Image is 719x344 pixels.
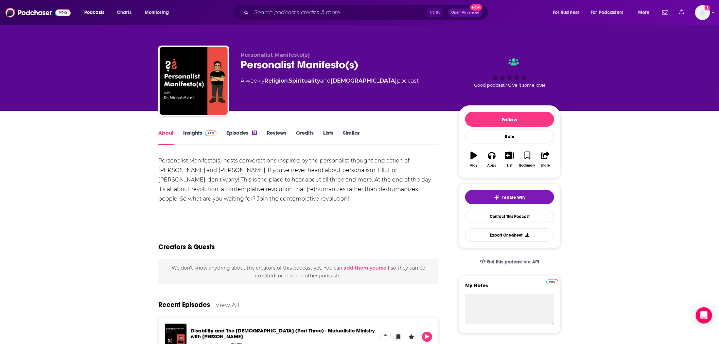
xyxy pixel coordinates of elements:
[172,265,425,278] span: We don't know anything about the creators of this podcast yet . You can so they can be credited f...
[381,332,391,339] button: Show More Button
[465,228,554,242] button: Export One-Sheet
[422,332,432,342] button: Play
[226,130,257,145] a: Episodes31
[158,300,210,309] a: Recent Episodes
[465,147,483,172] button: Play
[507,164,512,168] div: List
[158,130,174,145] a: About
[183,130,217,145] a: InsightsPodchaser Pro
[471,164,478,168] div: Play
[241,52,310,58] span: Personalist Manifesto(s)
[474,83,545,88] span: Good podcast? Give it some love!
[465,210,554,223] a: Contact This Podcast
[140,7,178,18] button: open menu
[487,259,540,265] span: Get this podcast via API
[241,77,419,85] div: A weekly podcast
[343,130,359,145] a: Similar
[546,279,558,285] img: Podchaser Pro
[586,7,633,18] button: open menu
[320,78,331,84] span: and
[323,130,333,145] a: Lists
[406,332,417,342] button: Leave a Rating
[427,8,443,17] span: Ctrl K
[541,164,550,168] div: Share
[660,7,671,18] a: Show notifications dropdown
[520,164,536,168] div: Bookmark
[705,5,710,11] svg: Add a profile image
[546,278,558,285] a: Pro website
[519,147,536,172] button: Bookmark
[288,78,289,84] span: ,
[483,147,501,172] button: Apps
[331,78,397,84] a: [DEMOGRAPHIC_DATA]
[502,195,526,200] span: Tell Me Why
[695,5,710,20] span: Logged in as eerdmans
[267,130,286,145] a: Reviews
[501,147,519,172] button: List
[191,327,375,340] a: Disability and The Church (Part Three) - Mutualistic Ministry with Greg Harris
[264,78,288,84] a: Religion
[537,147,554,172] button: Share
[465,130,554,143] div: Rate
[451,11,479,14] span: Open Advanced
[239,5,495,20] div: Search podcasts, credits, & more...
[158,156,439,204] div: Personalist Manifesto(s) hosts conversations inspired by the personalist thought and action of [P...
[696,307,712,324] div: Open Intercom Messenger
[677,7,687,18] a: Show notifications dropdown
[448,8,483,17] button: Open AdvancedNew
[296,130,314,145] a: Credits
[112,7,136,18] a: Charts
[548,7,588,18] button: open menu
[488,164,496,168] div: Apps
[494,195,499,200] img: tell me why sparkle
[633,7,658,18] button: open menu
[393,332,404,342] button: Bookmark Episode
[344,265,389,271] button: add them yourself
[84,8,104,17] span: Podcasts
[145,8,169,17] span: Monitoring
[289,78,320,84] a: Spirituality
[638,8,650,17] span: More
[465,190,554,204] button: tell me why sparkleTell Me Why
[470,4,483,11] span: New
[160,47,228,115] img: Personalist Manifesto(s)
[205,131,217,136] img: Podchaser Pro
[465,282,554,294] label: My Notes
[117,8,131,17] span: Charts
[80,7,113,18] button: open menu
[465,112,554,127] button: Follow
[591,8,624,17] span: For Podcasters
[553,8,580,17] span: For Business
[158,243,215,251] h2: Creators & Guests
[474,254,545,270] a: Get this podcast via API
[695,5,710,20] button: Show profile menu
[459,52,561,94] div: Good podcast? Give it some love!
[251,7,427,18] input: Search podcasts, credits, & more...
[5,6,71,19] img: Podchaser - Follow, Share and Rate Podcasts
[695,5,710,20] img: User Profile
[252,131,257,135] div: 31
[215,301,240,308] a: View All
